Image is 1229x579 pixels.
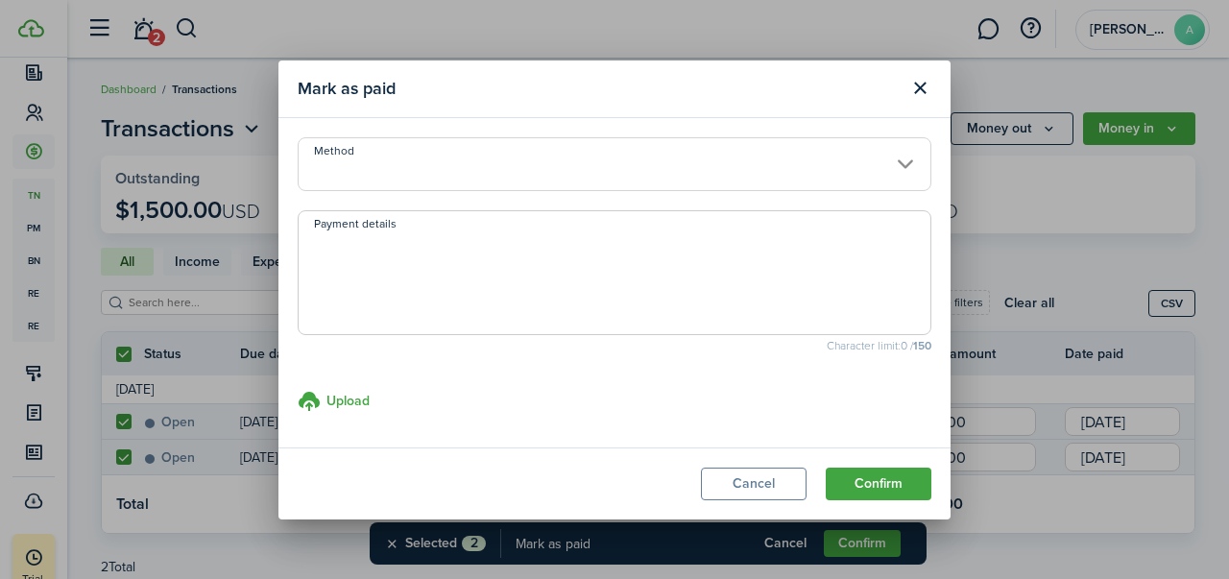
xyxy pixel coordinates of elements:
modal-title: Mark as paid [298,70,899,108]
button: Close modal [904,72,936,105]
h3: Upload [326,391,370,411]
button: Cancel [701,468,807,500]
small: Character limit: 0 / [298,340,931,351]
b: 150 [913,337,931,354]
button: Confirm [826,468,931,500]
